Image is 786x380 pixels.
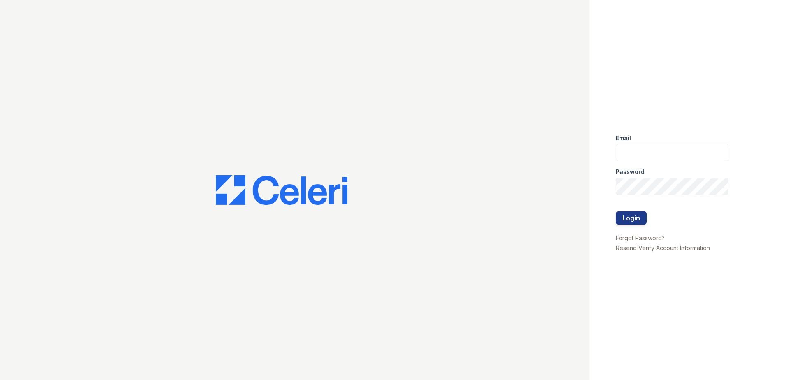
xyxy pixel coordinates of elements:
[616,211,647,225] button: Login
[616,234,665,241] a: Forgot Password?
[616,134,631,142] label: Email
[616,168,645,176] label: Password
[216,175,347,205] img: CE_Logo_Blue-a8612792a0a2168367f1c8372b55b34899dd931a85d93a1a3d3e32e68fde9ad4.png
[616,244,710,251] a: Resend Verify Account Information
